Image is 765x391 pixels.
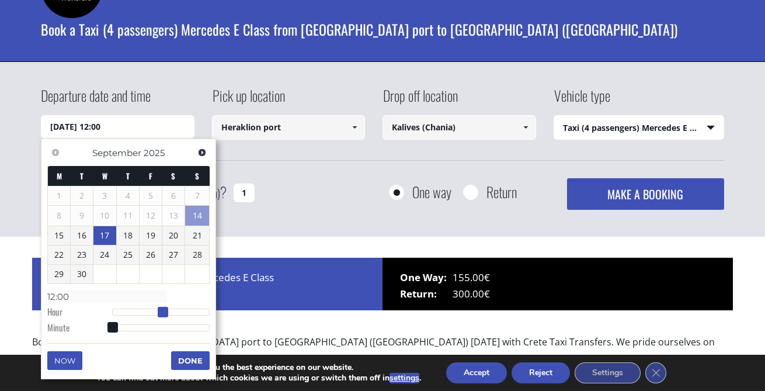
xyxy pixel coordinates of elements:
span: 12 [140,206,162,225]
dt: Hour [47,306,112,321]
a: 20 [162,226,185,245]
span: Friday [149,170,152,182]
dt: Minute [47,321,112,337]
a: Next [194,145,210,161]
a: 18 [117,226,139,245]
p: We are using cookies to give you the best experience on our website. [96,362,421,373]
label: One way [412,185,451,199]
button: Accept [446,362,507,383]
input: Select pickup location [212,115,366,140]
a: 22 [48,245,70,264]
a: Previous [47,145,63,161]
span: Thursday [126,170,130,182]
a: 16 [71,226,93,245]
span: 9 [71,206,93,225]
a: 28 [185,245,209,264]
a: 26 [140,245,162,264]
a: 17 [93,226,116,245]
span: Previous [51,148,60,157]
button: MAKE A BOOKING [567,178,724,210]
label: Departure date and time [41,85,151,115]
span: 6 [162,186,185,205]
div: Price for 1 x Taxi (4 passengers) Mercedes E Class [32,258,382,310]
span: September [92,147,141,158]
span: 13 [162,206,185,225]
a: 19 [140,226,162,245]
span: 2 [71,186,93,205]
span: 10 [93,206,116,225]
span: 4 [117,186,139,205]
a: 27 [162,245,185,264]
span: Tuesday [80,170,84,182]
span: 5 [140,186,162,205]
label: Pick up location [212,85,285,115]
div: 155.00€ 300.00€ [382,258,733,310]
span: 11 [117,206,139,225]
a: Show All Items [516,115,535,140]
span: Monday [57,170,62,182]
span: One Way: [400,269,453,286]
a: 14 [185,206,209,226]
a: 29 [48,265,70,283]
span: Taxi (4 passengers) Mercedes E Class [554,116,724,140]
span: 3 [93,186,116,205]
a: 23 [71,245,93,264]
span: Sunday [195,170,199,182]
a: 30 [71,265,93,283]
label: Vehicle type [554,85,610,115]
button: Settings [575,362,641,383]
span: 7 [185,186,209,205]
button: Close GDPR Cookie Banner [645,362,666,383]
a: 25 [117,245,139,264]
button: Reject [512,362,570,383]
span: 1 [48,186,70,205]
a: 24 [93,245,116,264]
label: Return [486,185,517,199]
button: Now [47,351,82,370]
button: settings [390,373,419,383]
span: 2025 [144,147,165,158]
p: You can find out more about which cookies we are using or switch them off in . [96,373,421,383]
span: Wednesday [102,170,107,182]
label: Drop off location [382,85,458,115]
span: Return: [400,286,453,302]
a: 15 [48,226,70,245]
span: Saturday [171,170,175,182]
a: Show All Items [345,115,364,140]
span: Next [197,148,207,157]
input: Select drop-off location [382,115,536,140]
button: Done [171,351,210,370]
span: 8 [48,206,70,225]
a: 21 [185,226,209,245]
